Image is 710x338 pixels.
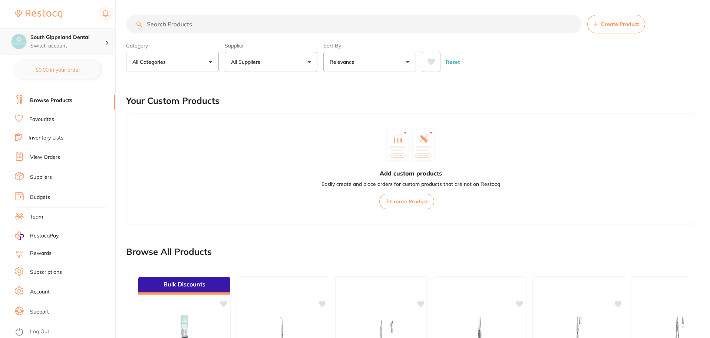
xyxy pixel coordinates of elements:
[30,250,52,257] a: Rewards
[29,134,63,142] a: Inventory Lists
[126,15,581,33] input: Search Products
[390,198,428,205] span: Create Product
[126,247,212,257] h2: Browse All Products
[15,61,100,79] button: $0.00 in your order
[15,6,62,23] a: Restocq Logo
[15,232,59,240] a: RestocqPay
[29,116,54,123] a: Favourites
[30,308,49,316] a: Support
[225,52,317,72] button: All Suppliers
[30,97,72,104] a: Browse Products
[15,326,113,338] button: Log Out
[15,232,24,240] img: RestocqPay
[30,174,52,181] a: Suppliers
[15,10,62,19] img: Restocq Logo
[323,52,416,72] button: Relevance
[321,181,500,188] p: Easily create and place orders for custom products that are not on Restocq
[380,169,442,177] h3: Add custom products
[30,34,105,41] h4: South Gippsland Dental
[126,42,219,49] label: Category
[138,277,230,295] div: Bulk Discounts
[126,96,219,106] h2: Your Custom Products
[30,42,105,50] p: Switch account
[132,58,169,66] p: All Categories
[443,52,462,72] button: Reset
[30,269,62,276] a: Subscriptions
[30,288,50,296] a: Account
[601,21,639,27] span: Create Product
[30,194,50,201] a: Budgets
[330,58,357,66] p: Relevance
[30,213,43,221] a: Team
[231,58,263,66] p: All Suppliers
[587,15,645,33] button: Create Product
[30,232,59,240] span: RestocqPay
[126,52,219,72] button: All Categories
[11,34,26,49] img: South Gippsland Dental
[30,328,49,335] a: Log Out
[386,129,410,162] img: custom_product_1
[225,42,317,49] label: Supplier
[323,42,416,49] label: Sort By
[30,154,60,161] a: View Orders
[379,194,434,209] button: Create Product
[412,129,436,162] img: custom_product_2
